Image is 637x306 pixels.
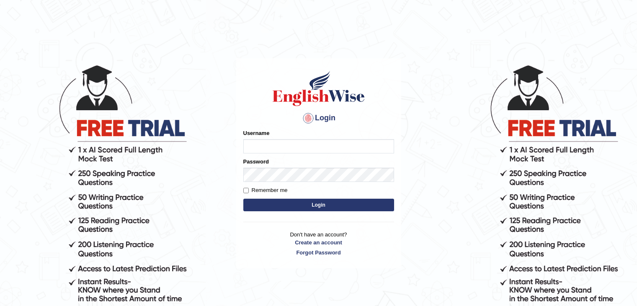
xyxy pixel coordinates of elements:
h4: Login [243,112,394,125]
label: Password [243,158,269,166]
p: Don't have an account? [243,231,394,257]
label: Remember me [243,186,288,194]
a: Forgot Password [243,249,394,257]
a: Create an account [243,239,394,246]
label: Username [243,129,270,137]
button: Login [243,199,394,211]
input: Remember me [243,188,249,193]
img: Logo of English Wise sign in for intelligent practice with AI [271,70,366,107]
